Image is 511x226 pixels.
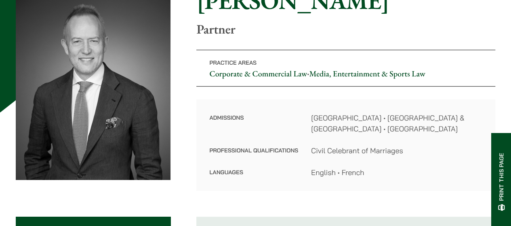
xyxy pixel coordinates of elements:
p: • [196,50,495,87]
dt: Admissions [209,112,298,145]
a: Media, Entertainment & Sports Law [309,68,425,79]
span: Practice Areas [209,59,257,66]
dd: Civil Celebrant of Marriages [311,145,482,156]
dd: English • French [311,167,482,178]
dt: Professional Qualifications [209,145,298,167]
dd: [GEOGRAPHIC_DATA] • [GEOGRAPHIC_DATA] & [GEOGRAPHIC_DATA] • [GEOGRAPHIC_DATA] [311,112,482,134]
dt: Languages [209,167,298,178]
p: Partner [196,21,495,37]
a: Corporate & Commercial Law [209,68,307,79]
